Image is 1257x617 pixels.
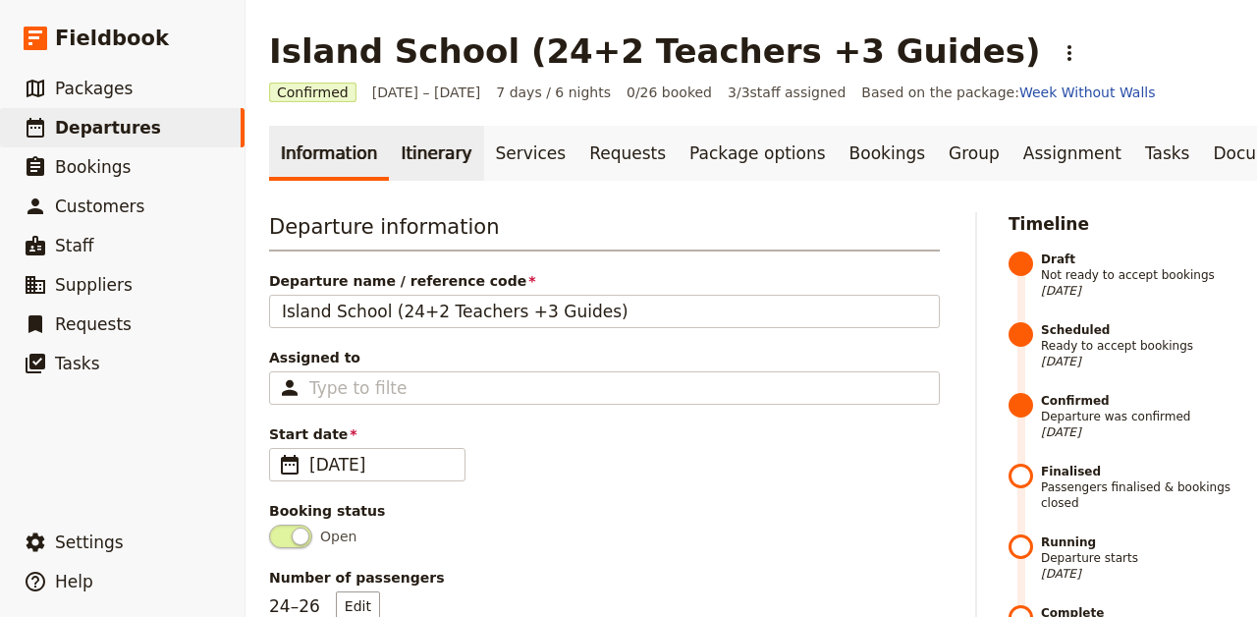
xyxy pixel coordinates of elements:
a: Bookings [838,126,937,181]
span: [DATE] [1041,566,1233,582]
a: Assignment [1011,126,1133,181]
span: Confirmed [269,83,356,102]
span: Number of passengers [269,568,940,588]
a: Information [269,126,389,181]
strong: Scheduled [1041,322,1233,338]
span: Passengers finalised & bookings closed [1041,464,1233,511]
span: [DATE] [309,453,453,477]
a: Week Without Walls [1019,84,1156,100]
span: Departure starts [1041,534,1233,582]
span: Departure was confirmed [1041,393,1233,440]
span: Based on the package: [861,83,1155,102]
span: Departure name / reference code [269,271,940,291]
span: 0/26 booked [627,83,712,102]
strong: Running [1041,534,1233,550]
span: ​ [278,453,301,477]
strong: Draft [1041,252,1233,267]
span: Open [320,527,356,546]
span: Staff [55,236,94,255]
span: Suppliers [55,275,133,295]
strong: Finalised [1041,464,1233,479]
span: Ready to accept bookings [1041,322,1233,369]
button: Actions [1053,36,1086,70]
span: 3 / 3 staff assigned [728,83,846,102]
span: Requests [55,314,132,334]
span: Help [55,572,93,591]
span: 7 days / 6 nights [496,83,611,102]
a: Services [484,126,578,181]
span: Customers [55,196,144,216]
span: [DATE] [1041,424,1233,440]
h2: Timeline [1009,212,1233,236]
h3: Departure information [269,212,940,252]
input: Departure name / reference code [269,295,940,328]
strong: Confirmed [1041,393,1233,409]
span: Bookings [55,157,131,177]
span: [DATE] [1041,354,1233,369]
a: Itinerary [389,126,483,181]
span: Start date [269,424,940,444]
a: Package options [678,126,837,181]
span: [DATE] [1041,283,1233,299]
span: Tasks [55,354,100,373]
h1: Island School (24+2 Teachers +3 Guides) [269,31,1041,71]
a: Group [937,126,1011,181]
a: Tasks [1133,126,1202,181]
span: Departures [55,118,161,138]
a: Requests [577,126,678,181]
span: Settings [55,533,124,552]
span: Not ready to accept bookings [1041,252,1233,299]
span: Fieldbook [55,24,169,53]
span: Packages [55,79,133,98]
span: [DATE] – [DATE] [372,83,481,102]
span: Assigned to [269,348,940,367]
div: Booking status [269,501,940,521]
input: Assigned to [309,376,408,400]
